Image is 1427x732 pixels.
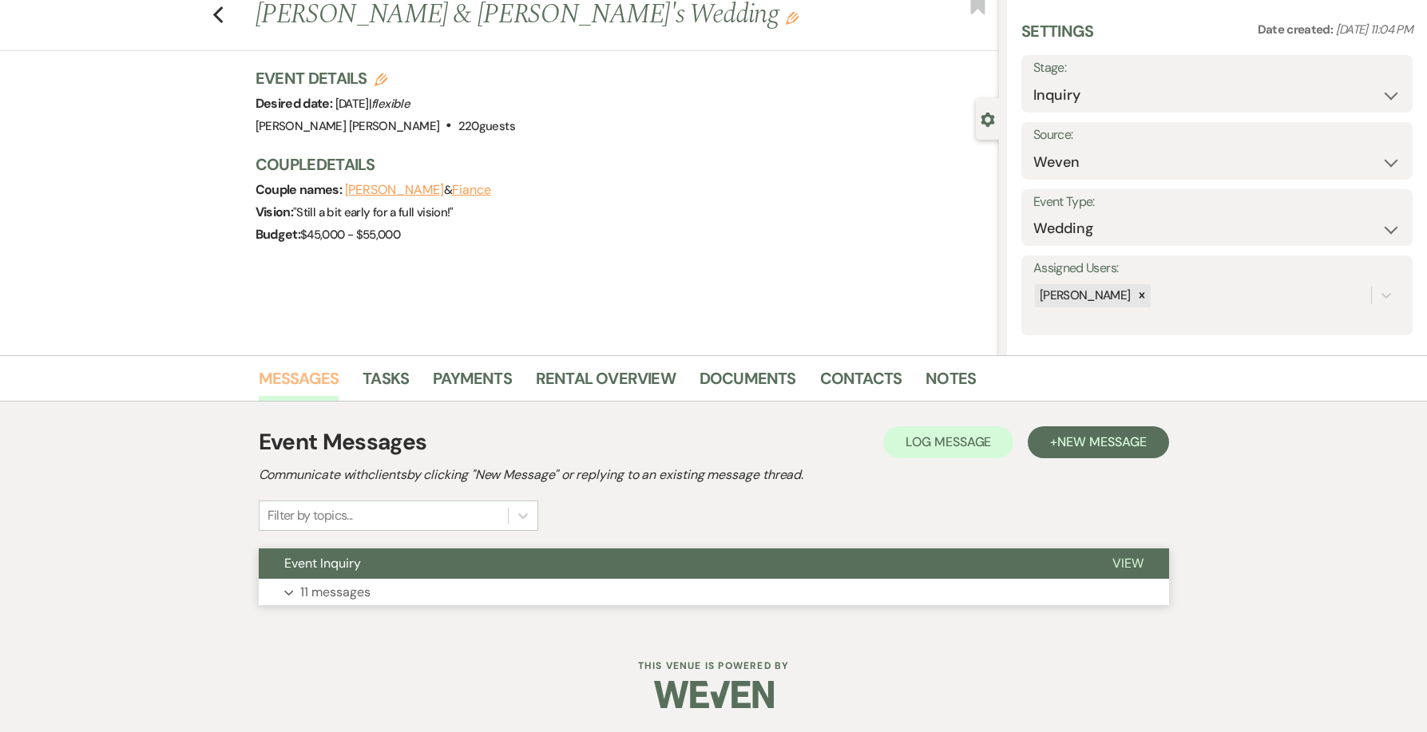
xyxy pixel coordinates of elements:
button: View [1087,548,1169,579]
span: & [345,182,491,198]
span: 220 guests [458,118,515,134]
a: Tasks [363,366,409,401]
span: Date created: [1258,22,1336,38]
a: Notes [926,366,976,401]
button: 11 messages [259,579,1169,606]
span: [DATE] 11:04 PM [1336,22,1413,38]
span: Log Message [906,433,991,450]
a: Documents [700,366,796,401]
span: Desired date: [256,95,335,112]
span: Couple names: [256,181,345,198]
button: Log Message [883,426,1013,458]
h1: Event Messages [259,425,427,459]
button: Edit [786,10,799,25]
label: Source: [1033,124,1401,147]
img: Weven Logo [654,667,774,722]
a: Contacts [820,366,902,401]
span: View [1112,555,1144,572]
div: Filter by topics... [268,506,353,525]
span: Budget: [256,226,301,243]
span: [DATE] | [335,96,410,112]
button: +New Message [1028,426,1168,458]
div: [PERSON_NAME] [1035,284,1133,307]
h2: Communicate with clients by clicking "New Message" or replying to an existing message thread. [259,465,1169,485]
button: Event Inquiry [259,548,1087,579]
label: Assigned Users: [1033,257,1401,280]
button: Fiance [452,184,491,196]
h3: Couple Details [256,153,983,176]
span: $45,000 - $55,000 [300,227,400,243]
span: [PERSON_NAME] [PERSON_NAME] [256,118,440,134]
h3: Event Details [256,67,515,89]
span: " Still a bit early for a full vision! " [293,204,454,220]
button: Close lead details [981,111,995,126]
h3: Settings [1021,20,1094,55]
label: Event Type: [1033,191,1401,214]
span: Event Inquiry [284,555,361,572]
p: 11 messages [300,582,371,603]
a: Rental Overview [536,366,676,401]
a: Payments [433,366,512,401]
button: [PERSON_NAME] [345,184,444,196]
span: New Message [1057,433,1146,450]
span: Vision: [256,204,294,220]
span: flexible [371,96,410,112]
label: Stage: [1033,57,1401,80]
a: Messages [259,366,339,401]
